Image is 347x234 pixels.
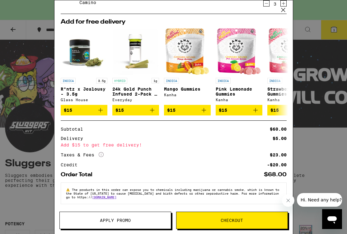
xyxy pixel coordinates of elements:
button: Add to bag [61,105,107,115]
p: Pink Lemonade Gummies [216,87,262,97]
p: Mango Gummies [164,87,211,92]
div: $23.00 [270,153,287,157]
span: The products in this order can expose you to chemicals including marijuana or cannabis smoke, whi... [66,188,279,199]
div: Subtotal [61,127,87,131]
p: 24k Gold Punch Infused 2-Pack - 1g [112,87,159,97]
div: Kanha [216,98,262,102]
div: Add $15 to get free delivery! [61,143,287,147]
p: 3.5g [96,78,107,83]
div: Order Total [61,172,97,178]
iframe: Message from company [297,193,342,207]
div: -$20.00 [267,163,287,167]
span: $15 [219,108,227,113]
a: Open page for Strawberry Gummies from Kanha [267,28,314,105]
div: 3 [271,2,279,7]
div: Taxes & Fees [61,152,104,158]
button: Add to bag [164,105,211,115]
div: Glass House [61,98,107,102]
p: INDICA [61,78,76,83]
span: Checkout [221,218,243,223]
img: Everyday - 24k Gold Punch Infused 2-Pack - 1g [112,28,159,75]
a: Open page for Pink Lemonade Gummies from Kanha [216,28,262,105]
img: Kanha - Pink Lemonade Gummies [217,28,260,75]
div: Delivery [61,136,87,141]
button: Apply Promo [59,212,171,229]
p: INDICA [267,78,282,83]
img: Glass House - R*ntz x Jealousy - 3.5g [61,28,107,75]
img: Kanha - Strawberry Gummies [269,28,312,75]
div: Kanha [164,93,211,97]
iframe: Close message [282,194,294,207]
iframe: Button to launch messaging window [322,209,342,229]
button: Add to bag [112,105,159,115]
a: Open page for R*ntz x Jealousy - 3.5g from Glass House [61,28,107,105]
div: Kanha [267,98,314,102]
p: INDICA [164,78,179,83]
p: INDICA [216,78,231,83]
span: $15 [115,108,124,113]
p: R*ntz x Jealousy - 3.5g [61,87,107,97]
img: Kanha - Mango Gummies [165,28,209,75]
button: Checkout [176,212,288,229]
span: Apply Promo [100,218,131,223]
a: Open page for Mango Gummies from Kanha [164,28,211,105]
h2: Add for free delivery [61,19,287,25]
div: Everyday [112,98,159,102]
button: Add to bag [216,105,262,115]
span: ⚠️ [66,188,72,191]
span: $15 [167,108,176,113]
div: Credit [61,163,82,167]
a: [DOMAIN_NAME] [92,195,116,199]
span: $15 [64,108,72,113]
button: Decrement [263,0,270,7]
div: $5.00 [273,136,287,141]
a: Open page for 24k Gold Punch Infused 2-Pack - 1g from Everyday [112,28,159,105]
button: Add to bag [267,105,314,115]
p: 1g [152,78,159,83]
p: HYBRID [112,78,127,83]
span: $15 [270,108,279,113]
p: Strawberry Gummies [267,87,314,97]
div: $60.00 [270,127,287,131]
div: $68.00 [264,172,287,178]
